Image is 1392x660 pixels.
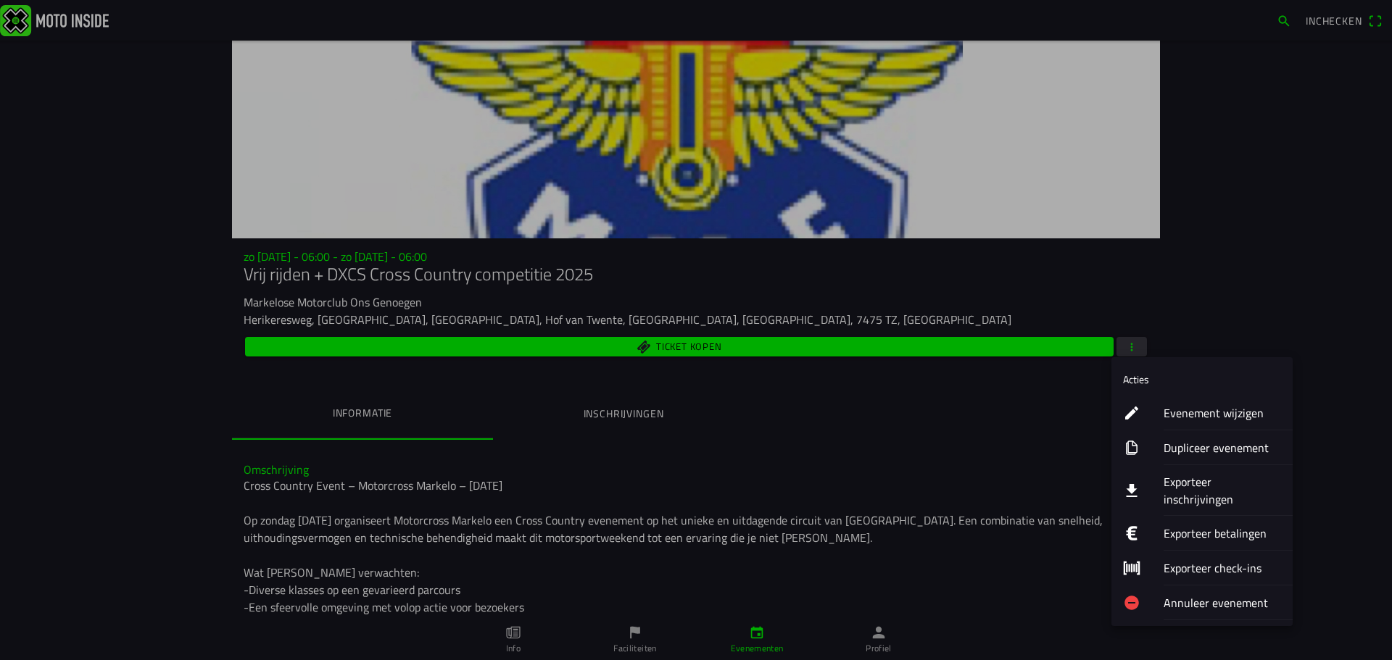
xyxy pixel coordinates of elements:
[1164,559,1281,577] ion-label: Exporteer check-ins
[1123,439,1140,456] ion-icon: copy
[1123,559,1140,577] ion-icon: barcode
[1123,525,1140,542] ion-icon: logo euro
[1123,594,1140,611] ion-icon: remove circle
[1164,473,1281,508] ion-label: Exporteer inschrijvingen
[1123,482,1140,499] ion-icon: download
[1164,594,1281,611] ion-label: Annuleer evenement
[1164,404,1281,422] ion-label: Evenement wijzigen
[1123,404,1140,422] ion-icon: create
[1123,372,1149,387] ion-label: Acties
[1164,525,1281,542] ion-label: Exporteer betalingen
[1164,439,1281,456] ion-label: Dupliceer evenement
